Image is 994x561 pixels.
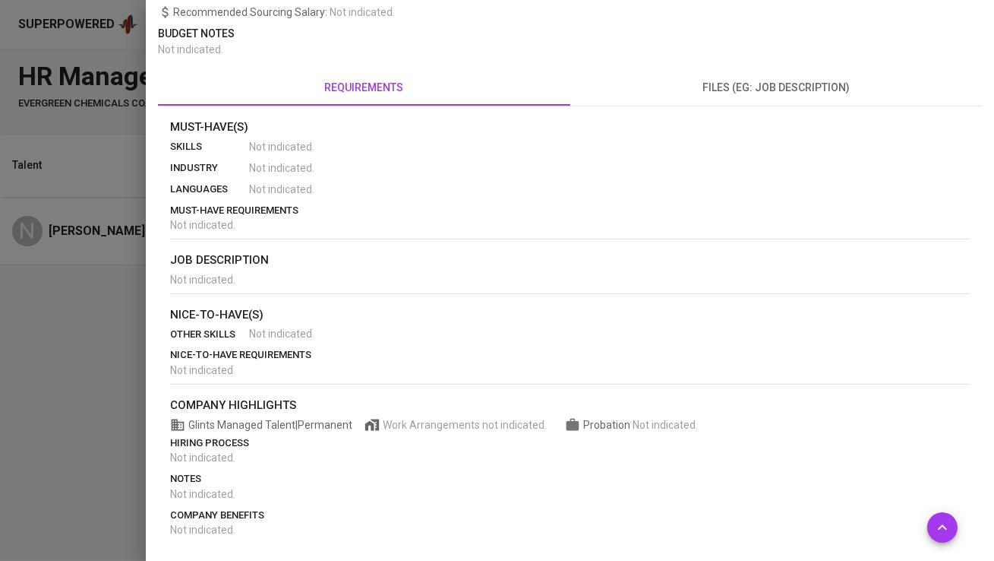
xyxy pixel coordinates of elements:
[583,419,633,431] span: Probation
[170,488,235,500] span: Not indicated .
[170,274,235,286] span: Not indicated .
[249,139,314,154] span: Not indicated .
[170,452,235,464] span: Not indicated .
[633,419,698,431] span: Not indicated .
[383,417,547,433] span: Work Arrangements not indicated.
[249,326,314,341] span: Not indicated .
[170,306,970,324] p: nice-to-have(s)
[170,203,970,218] p: must-have requirements
[158,43,223,55] span: Not indicated .
[173,6,330,18] span: Recommended Sourcing Salary :
[170,436,970,451] p: hiring process
[579,78,973,97] span: files (eg: job description)
[170,524,235,536] span: Not indicated .
[170,364,235,376] span: Not indicated .
[249,160,314,176] span: Not indicated .
[170,160,249,176] p: industry
[167,78,561,97] span: requirements
[330,6,395,18] span: Not indicated .
[170,327,249,342] p: other skills
[158,26,982,42] p: Budget Notes
[170,182,249,197] p: languages
[170,417,352,433] span: Glints Managed Talent | Permanent
[170,508,970,523] p: company benefits
[170,219,235,231] span: Not indicated .
[170,139,249,154] p: skills
[170,119,970,136] p: Must-Have(s)
[170,471,970,487] p: notes
[170,252,970,269] p: job description
[170,347,970,363] p: nice-to-have requirements
[170,397,970,414] p: company highlights
[249,182,314,197] span: Not indicated .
